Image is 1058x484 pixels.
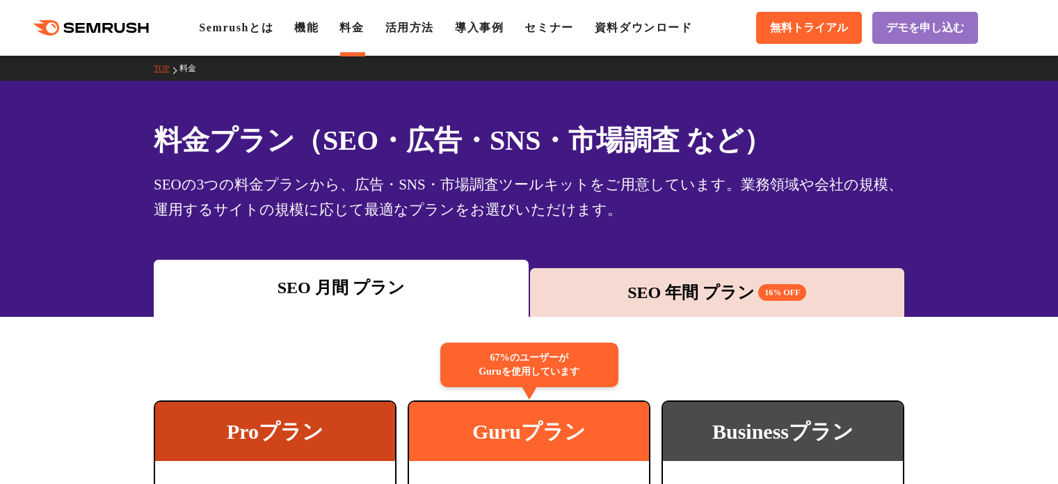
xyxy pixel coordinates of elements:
div: Guruプラン [409,402,649,461]
span: デモを申し込む [886,21,964,36]
div: SEOの3つの料金プランから、広告・SNS・市場調査ツールキットをご用意しています。業務領域や会社の規模、運用するサイトの規模に応じて最適なプランをお選びいただけます。 [154,172,904,222]
a: 料金 [339,22,364,33]
div: 67%のユーザーが Guruを使用しています [440,343,618,387]
div: SEO 月間 プラン [161,275,522,300]
a: デモを申し込む [872,12,978,44]
span: 無料トライアル [770,21,848,36]
a: 活用方法 [385,22,434,33]
h1: 料金プラン（SEO・広告・SNS・市場調査 など） [154,120,904,161]
a: TOP [154,63,179,73]
div: Proプラン [155,402,395,461]
a: 導入事例 [455,22,504,33]
a: 料金 [179,63,207,73]
a: セミナー [524,22,573,33]
a: 無料トライアル [756,12,862,44]
span: 16% OFF [758,284,806,301]
div: Businessプラン [663,402,903,461]
a: 資料ダウンロード [595,22,693,33]
a: 機能 [294,22,319,33]
a: Semrushとは [199,22,273,33]
div: SEO 年間 プラン [537,280,898,305]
